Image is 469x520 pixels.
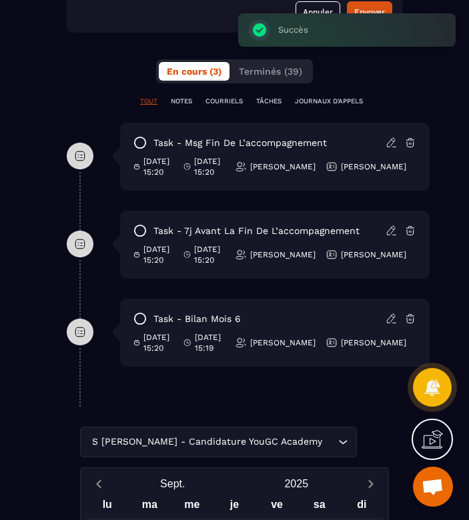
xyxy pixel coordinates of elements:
a: Ouvrir le chat [413,467,453,507]
p: task - Bilan mois 6 [153,313,241,325]
p: JOURNAUX D'APPELS [295,97,363,106]
p: [PERSON_NAME] [250,337,316,348]
p: [PERSON_NAME] [341,161,406,172]
div: me [171,495,213,519]
p: task - Msg fin de l’accompagnement [153,137,327,149]
p: task - 7j avant la fin de l’accompagnement [153,225,360,237]
p: [DATE] 15:20 [143,244,173,265]
p: TOUT [140,97,157,106]
input: Search for option [325,435,335,449]
p: [DATE] 15:20 [143,156,173,177]
p: [DATE] 15:20 [143,332,173,353]
button: Next month [358,475,383,493]
div: je [213,495,256,519]
p: [PERSON_NAME] [341,337,406,348]
span: S [PERSON_NAME] - Candidature YouGC Academy [89,435,325,449]
p: [PERSON_NAME] [341,249,406,260]
div: sa [298,495,341,519]
p: [DATE] 15:20 [194,244,225,265]
div: di [340,495,383,519]
div: lu [86,495,129,519]
button: Previous month [86,475,111,493]
p: NOTES [171,97,192,106]
p: [PERSON_NAME] [250,249,316,260]
p: [DATE] 15:20 [194,156,225,177]
button: Open years overlay [235,472,359,495]
div: ve [256,495,298,519]
p: [PERSON_NAME] [250,161,316,172]
p: [DATE] 15:19 [195,332,225,353]
button: Open months overlay [111,472,235,495]
p: TÂCHES [256,97,282,106]
div: ma [129,495,171,519]
div: Search for option [80,427,357,457]
p: COURRIELS [205,97,243,106]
